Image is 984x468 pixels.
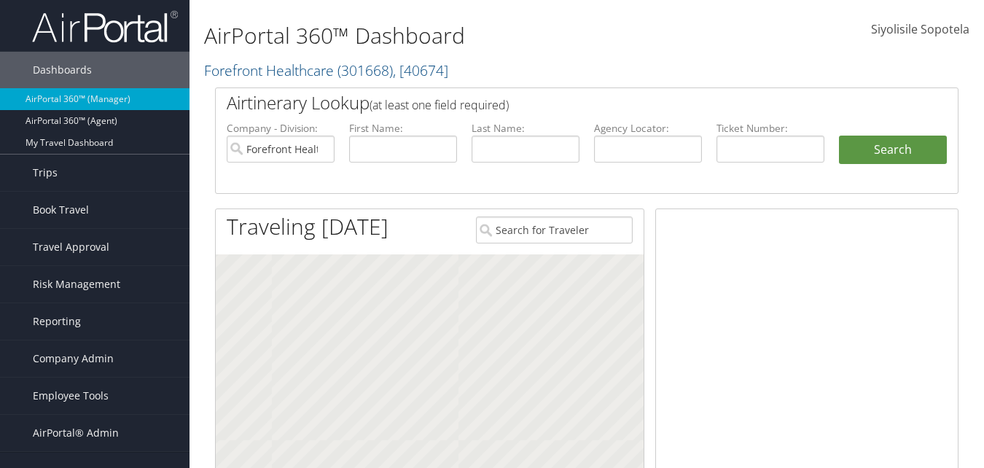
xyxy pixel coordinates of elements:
[594,121,702,136] label: Agency Locator:
[33,192,89,228] span: Book Travel
[839,136,947,165] button: Search
[204,20,714,51] h1: AirPortal 360™ Dashboard
[33,303,81,340] span: Reporting
[33,266,120,303] span: Risk Management
[370,97,509,113] span: (at least one field required)
[33,155,58,191] span: Trips
[871,21,969,37] span: Siyolisile Sopotela
[472,121,579,136] label: Last Name:
[33,229,109,265] span: Travel Approval
[716,121,824,136] label: Ticket Number:
[33,52,92,88] span: Dashboards
[33,378,109,414] span: Employee Tools
[871,7,969,52] a: Siyolisile Sopotela
[204,61,448,80] a: Forefront Healthcare
[32,9,178,44] img: airportal-logo.png
[33,340,114,377] span: Company Admin
[33,415,119,451] span: AirPortal® Admin
[476,217,632,243] input: Search for Traveler
[393,61,448,80] span: , [ 40674 ]
[337,61,393,80] span: ( 301668 )
[349,121,457,136] label: First Name:
[227,211,388,242] h1: Traveling [DATE]
[227,90,885,115] h2: Airtinerary Lookup
[227,121,335,136] label: Company - Division:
